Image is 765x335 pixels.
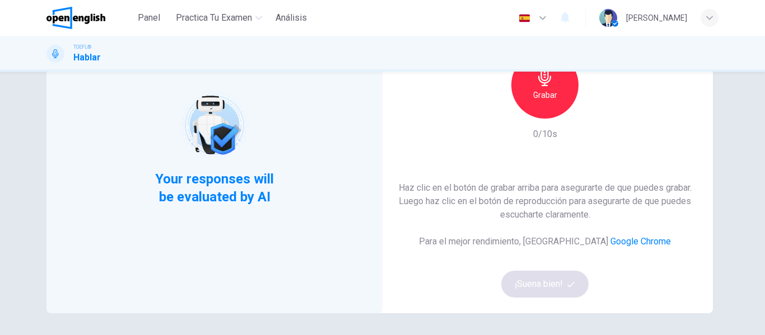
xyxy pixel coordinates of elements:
span: Panel [138,11,160,25]
span: Practica tu examen [176,11,252,25]
img: es [517,14,531,22]
button: Practica tu examen [171,8,267,28]
span: Análisis [276,11,307,25]
h6: Haz clic en el botón de grabar arriba para asegurarte de que puedes grabar. Luego haz clic en el ... [395,181,695,221]
img: Profile picture [599,9,617,27]
a: OpenEnglish logo [46,7,131,29]
span: TOEFL® [73,43,91,51]
div: [PERSON_NAME] [626,11,687,25]
button: Análisis [271,8,311,28]
a: Google Chrome [610,236,671,247]
img: robot icon [179,89,250,161]
h6: 0/10s [533,128,557,141]
button: Panel [131,8,167,28]
h6: Grabar [533,88,557,102]
h6: Para el mejor rendimiento, [GEOGRAPHIC_DATA] [419,235,671,248]
img: OpenEnglish logo [46,7,105,29]
button: Grabar [511,51,579,119]
h1: Hablar [73,51,101,64]
span: Your responses will be evaluated by AI [147,170,283,206]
